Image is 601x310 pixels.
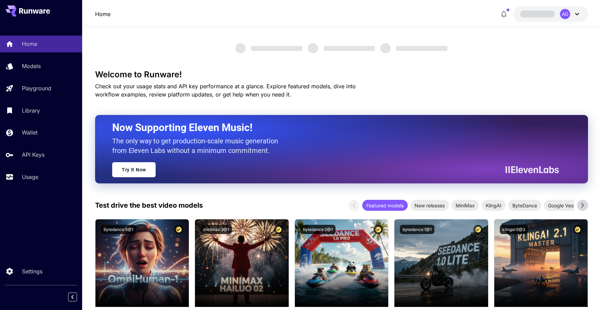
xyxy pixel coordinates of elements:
img: alt [95,219,189,307]
div: New releases [410,200,449,211]
button: bytedance:5@1 [101,225,136,234]
img: alt [394,219,488,307]
span: KlingAI [482,202,506,209]
button: Certified Model – Vetted for best performance and includes a commercial license. [174,225,183,234]
p: Settings [22,267,42,275]
span: Google Veo [544,202,578,209]
span: MiniMax [452,202,479,209]
div: AD [560,9,570,19]
p: Wallet [22,128,38,137]
span: ByteDance [508,202,541,209]
button: Certified Model – Vetted for best performance and includes a commercial license. [573,225,582,234]
div: Collapse sidebar [73,291,82,303]
p: API Keys [22,151,44,159]
p: Usage [22,173,38,181]
span: Featured models [362,202,408,209]
nav: breadcrumb [95,10,110,18]
a: Try It Now [112,162,156,177]
p: The only way to get production-scale music generation from Eleven Labs without a minimum commitment. [112,136,283,155]
h2: Now Supporting Eleven Music! [112,121,554,134]
img: alt [295,219,388,307]
div: KlingAI [482,200,506,211]
button: Certified Model – Vetted for best performance and includes a commercial license. [274,225,283,234]
div: ByteDance [508,200,541,211]
p: Models [22,62,41,70]
h3: Welcome to Runware! [95,70,588,79]
p: Test drive the best video models [95,200,203,210]
p: Home [22,40,37,48]
a: Home [95,10,110,18]
img: alt [195,219,288,307]
button: bytedance:1@1 [400,225,434,234]
img: alt [494,219,588,307]
span: Check out your usage stats and API key performance at a glance. Explore featured models, dive int... [95,83,356,98]
div: Featured models [362,200,408,211]
p: Playground [22,84,51,92]
div: Google Veo [544,200,578,211]
button: minimax:3@1 [200,225,232,234]
button: Certified Model – Vetted for best performance and includes a commercial license. [473,225,483,234]
button: klingai:5@3 [500,225,528,234]
span: New releases [410,202,449,209]
button: bytedance:2@1 [300,225,336,234]
div: MiniMax [452,200,479,211]
button: Certified Model – Vetted for best performance and includes a commercial license. [374,225,383,234]
p: Library [22,106,40,115]
button: Collapse sidebar [68,293,77,301]
button: AD [513,6,588,22]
